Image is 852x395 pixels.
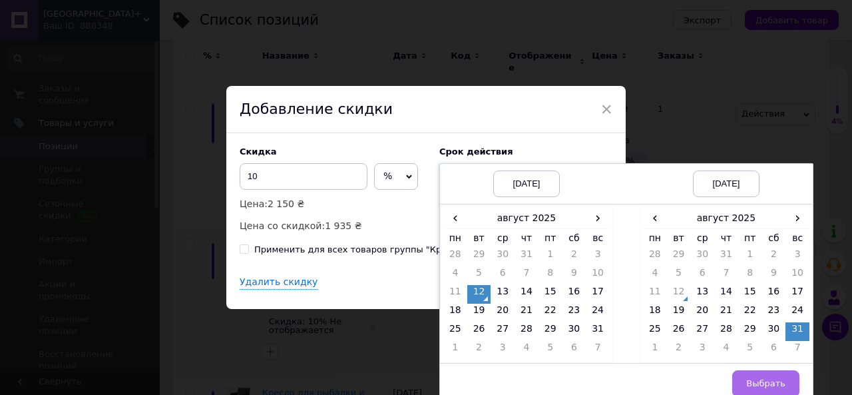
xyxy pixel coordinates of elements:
[491,228,515,248] th: ср
[439,147,612,157] label: Cрок действия
[443,304,467,322] td: 18
[383,171,392,181] span: %
[714,266,738,285] td: 7
[491,285,515,304] td: 13
[643,341,667,360] td: 1
[738,322,762,341] td: 29
[738,266,762,285] td: 8
[738,285,762,304] td: 15
[538,228,562,248] th: пт
[443,208,467,228] span: ‹
[667,285,691,304] td: 12
[667,266,691,285] td: 5
[643,208,667,228] span: ‹
[586,304,610,322] td: 24
[690,304,714,322] td: 20
[714,248,738,266] td: 31
[785,208,809,228] span: ›
[667,208,786,228] th: август 2025
[515,248,538,266] td: 31
[562,228,586,248] th: сб
[785,341,809,360] td: 7
[693,171,759,197] div: [DATE]
[690,228,714,248] th: ср
[240,276,318,290] div: Удалить скидку
[586,228,610,248] th: вс
[785,285,809,304] td: 17
[667,248,691,266] td: 29
[586,285,610,304] td: 17
[467,341,491,360] td: 2
[690,322,714,341] td: 27
[785,248,809,266] td: 3
[467,304,491,322] td: 19
[491,304,515,322] td: 20
[667,341,691,360] td: 2
[325,220,361,231] span: 1 935 ₴
[667,304,691,322] td: 19
[443,322,467,341] td: 25
[467,285,491,304] td: 12
[562,304,586,322] td: 23
[515,228,538,248] th: чт
[515,322,538,341] td: 28
[443,248,467,266] td: 28
[785,322,809,341] td: 31
[240,197,426,211] p: Цена:
[643,266,667,285] td: 4
[690,285,714,304] td: 13
[443,341,467,360] td: 1
[443,266,467,285] td: 4
[762,285,786,304] td: 16
[515,341,538,360] td: 4
[586,208,610,228] span: ›
[643,228,667,248] th: пн
[538,304,562,322] td: 22
[762,304,786,322] td: 23
[762,322,786,341] td: 30
[491,341,515,360] td: 3
[443,228,467,248] th: пн
[538,341,562,360] td: 5
[562,341,586,360] td: 6
[762,266,786,285] td: 9
[515,266,538,285] td: 7
[714,341,738,360] td: 4
[240,147,277,157] span: Скидка
[538,248,562,266] td: 1
[785,266,809,285] td: 10
[240,163,367,190] input: 0
[467,266,491,285] td: 5
[600,98,612,121] span: ×
[467,322,491,341] td: 26
[562,248,586,266] td: 2
[586,341,610,360] td: 7
[586,322,610,341] td: 31
[586,266,610,285] td: 10
[643,322,667,341] td: 25
[586,248,610,266] td: 3
[268,198,304,209] span: 2 150 ₴
[738,248,762,266] td: 1
[690,266,714,285] td: 6
[240,218,426,233] p: Цена со скидкой:
[467,208,586,228] th: август 2025
[714,322,738,341] td: 28
[643,304,667,322] td: 18
[643,248,667,266] td: 28
[738,228,762,248] th: пт
[538,266,562,285] td: 8
[762,341,786,360] td: 6
[240,101,393,117] span: Добавление скидки
[714,304,738,322] td: 21
[762,228,786,248] th: сб
[562,266,586,285] td: 9
[493,171,560,197] div: [DATE]
[515,285,538,304] td: 14
[667,322,691,341] td: 26
[738,341,762,360] td: 5
[443,285,467,304] td: 11
[538,322,562,341] td: 29
[491,322,515,341] td: 27
[714,228,738,248] th: чт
